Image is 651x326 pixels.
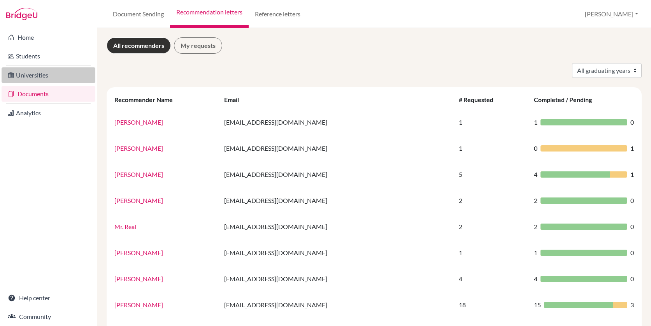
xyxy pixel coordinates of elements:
td: [EMAIL_ADDRESS][DOMAIN_NAME] [219,135,454,161]
span: 3 [630,300,634,310]
a: [PERSON_NAME] [114,171,163,178]
div: Recommender Name [114,96,181,103]
td: 18 [454,292,530,318]
a: [PERSON_NAME] [114,197,163,204]
td: [EMAIL_ADDRESS][DOMAIN_NAME] [219,213,454,240]
div: Completed / Pending [534,96,600,103]
span: 2 [534,222,537,231]
span: 2 [534,196,537,205]
a: Documents [2,86,95,102]
td: 2 [454,213,530,240]
td: [EMAIL_ADDRESS][DOMAIN_NAME] [219,109,454,135]
span: 0 [630,222,634,231]
td: [EMAIL_ADDRESS][DOMAIN_NAME] [219,266,454,292]
td: 1 [454,240,530,266]
td: 4 [454,266,530,292]
div: # Requested [459,96,501,103]
div: Email [224,96,247,103]
span: 0 [630,274,634,284]
a: [PERSON_NAME] [114,301,163,308]
td: [EMAIL_ADDRESS][DOMAIN_NAME] [219,187,454,213]
a: All recommenders [107,37,171,54]
a: My requests [174,37,222,54]
span: 0 [630,196,634,205]
span: 0 [630,118,634,127]
a: Home [2,30,95,45]
span: 1 [630,144,634,153]
a: Analytics [2,105,95,121]
span: 1 [534,248,537,257]
a: [PERSON_NAME] [114,118,163,126]
span: 15 [534,300,541,310]
span: 1 [630,170,634,179]
span: 1 [534,118,537,127]
td: [EMAIL_ADDRESS][DOMAIN_NAME] [219,240,454,266]
td: 1 [454,109,530,135]
a: Universities [2,67,95,83]
span: 4 [534,170,537,179]
span: 0 [534,144,537,153]
span: 4 [534,274,537,284]
td: 2 [454,187,530,213]
a: Community [2,309,95,324]
a: [PERSON_NAME] [114,144,163,152]
td: [EMAIL_ADDRESS][DOMAIN_NAME] [219,161,454,187]
a: Students [2,48,95,64]
a: Help center [2,290,95,306]
td: [EMAIL_ADDRESS][DOMAIN_NAME] [219,292,454,318]
span: 0 [630,248,634,257]
a: [PERSON_NAME] [114,249,163,256]
td: 1 [454,135,530,161]
button: [PERSON_NAME] [581,7,642,21]
a: [PERSON_NAME] [114,275,163,282]
img: Bridge-U [6,8,37,20]
a: Mr. Real [114,223,136,230]
td: 5 [454,161,530,187]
